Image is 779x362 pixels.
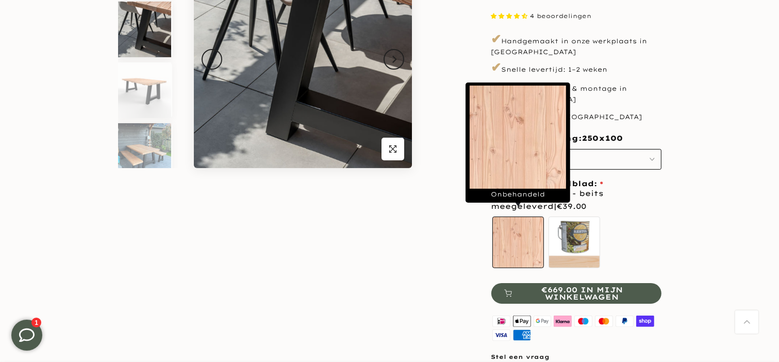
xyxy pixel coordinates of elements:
[531,12,592,20] span: 4 beoordelingen
[470,86,566,189] img: douglas_textuur.png
[573,314,594,328] img: maestro
[554,202,587,211] span: |
[491,12,531,20] span: 4.50 stars
[491,59,502,75] span: ✔
[491,31,502,46] span: ✔
[532,314,553,328] img: google pay
[491,59,661,76] p: Snelle levertijd: 1–2 weken
[118,62,171,118] img: Rechthoekige douglas tuintafel zwarte stalen A-poten
[1,309,53,361] iframe: toggle-frame
[735,310,758,334] a: Terug naar boven
[491,78,502,94] span: ✔
[511,314,532,328] img: apple pay
[553,314,573,328] img: klarna
[466,83,570,203] div: Onbehandeld
[491,353,550,360] a: Stel een vraag
[491,314,512,328] img: ideal
[594,314,615,328] img: master
[635,314,655,328] img: shopify pay
[202,49,222,70] button: Previous
[491,283,661,304] button: €669.00 in mijn winkelwagen
[491,149,661,170] button: 250x100
[491,328,512,342] img: visa
[491,106,661,124] p: Showroom in [GEOGRAPHIC_DATA]
[491,187,661,213] span: zelf behandelen - beits meegeleverd
[516,286,649,301] span: €669.00 in mijn winkelwagen
[384,49,404,70] button: Next
[557,202,587,211] span: €39.00
[491,78,661,104] p: Gratis bezorging & montage in [GEOGRAPHIC_DATA]
[491,30,661,56] p: Handgemaakt in onze werkplaats in [GEOGRAPHIC_DATA]
[614,314,635,328] img: paypal
[583,134,623,144] span: 250x100
[511,328,532,342] img: american express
